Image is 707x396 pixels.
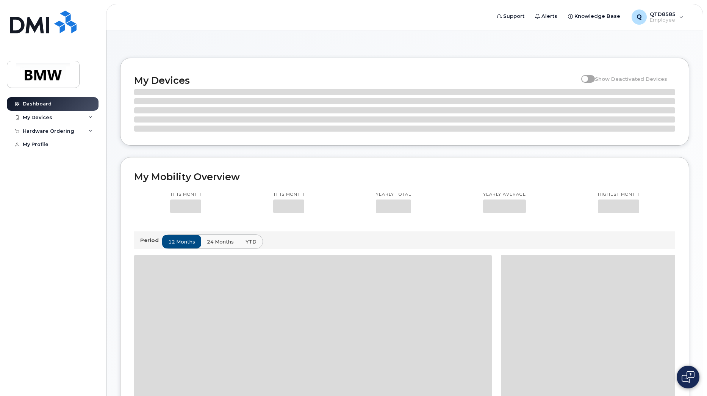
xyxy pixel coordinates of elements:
span: YTD [246,238,257,245]
h2: My Mobility Overview [134,171,675,182]
p: Yearly total [376,192,411,198]
p: Period [140,237,162,244]
span: Show Deactivated Devices [595,76,667,82]
p: This month [273,192,304,198]
span: 24 months [207,238,234,245]
img: Open chat [682,371,694,383]
p: Highest month [598,192,639,198]
p: Yearly average [483,192,526,198]
p: This month [170,192,201,198]
h2: My Devices [134,75,577,86]
input: Show Deactivated Devices [581,72,587,78]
